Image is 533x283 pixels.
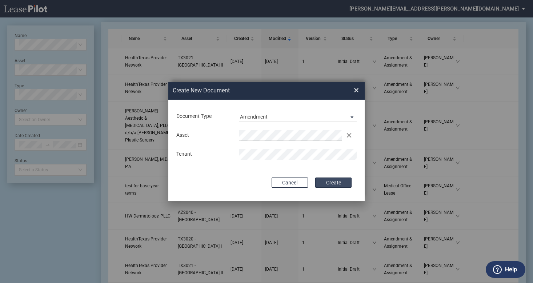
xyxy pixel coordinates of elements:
[172,151,235,158] div: Tenant
[315,178,352,188] button: Create
[240,114,268,120] div: Amendment
[173,87,328,95] h2: Create New Document
[505,265,517,274] label: Help
[168,82,365,201] md-dialog: Create New ...
[272,178,308,188] button: Cancel
[172,132,235,139] div: Asset
[354,85,359,96] span: ×
[172,113,235,120] div: Document Type
[239,111,357,122] md-select: Document Type: Amendment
